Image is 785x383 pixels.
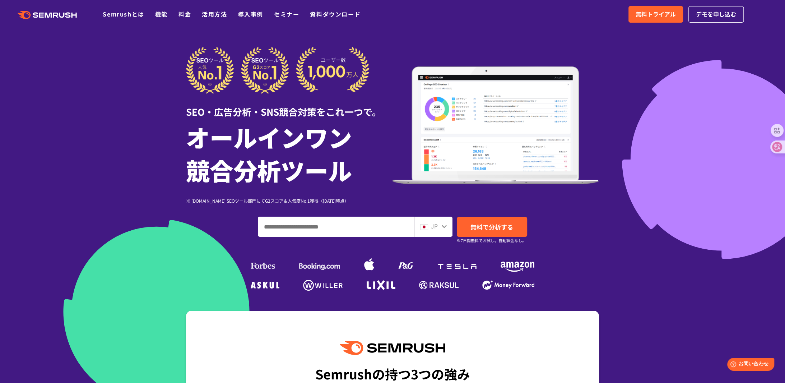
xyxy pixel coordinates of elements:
[103,10,144,18] a: Semrushとは
[431,222,438,230] span: JP
[274,10,299,18] a: セミナー
[688,6,744,23] a: デモを申し込む
[457,217,527,237] a: 無料で分析する
[258,217,414,236] input: ドメイン、キーワードまたはURLを入力してください
[721,355,777,375] iframe: Help widget launcher
[470,222,513,231] span: 無料で分析する
[310,10,361,18] a: 資料ダウンロード
[340,341,445,355] img: Semrush
[186,94,392,119] div: SEO・広告分析・SNS競合対策をこれ一つで。
[628,6,683,23] a: 無料トライアル
[238,10,263,18] a: 導入事例
[186,197,392,204] div: ※ [DOMAIN_NAME] SEOツール部門にてG2スコア＆人気度No.1獲得（[DATE]時点）
[457,237,526,244] small: ※7日間無料でお試し。自動課金なし。
[186,120,392,186] h1: オールインワン 競合分析ツール
[636,10,676,19] span: 無料トライアル
[696,10,736,19] span: デモを申し込む
[202,10,227,18] a: 活用方法
[178,10,191,18] a: 料金
[155,10,168,18] a: 機能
